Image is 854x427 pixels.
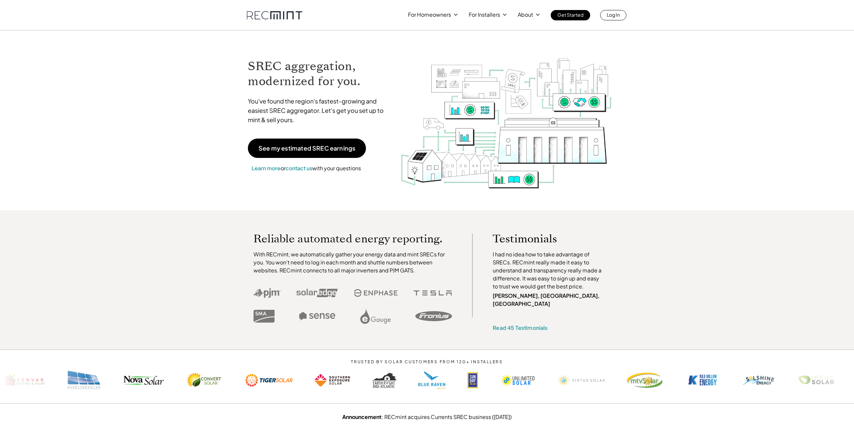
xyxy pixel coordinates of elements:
p: With RECmint, we automatically gather your energy data and mint SRECs for you. You won't need to ... [254,250,452,274]
a: Log In [600,10,626,20]
a: contact us [286,165,312,172]
a: Get Started [551,10,590,20]
p: I had no idea how to take advantage of SRECs. RECmint really made it easy to understand and trans... [493,250,605,290]
img: RECmint value cycle [400,40,613,190]
p: Get Started [557,10,583,19]
p: [PERSON_NAME], [GEOGRAPHIC_DATA], [GEOGRAPHIC_DATA] [493,292,605,308]
p: For Installers [469,10,500,19]
p: You've found the region's fastest-growing and easiest SREC aggregator. Let's get you set up to mi... [248,96,390,125]
a: Announcement: RECmint acquires Currents SREC business ([DATE]) [342,413,512,420]
a: Learn more [252,165,281,172]
p: TRUSTED BY SOLAR CUSTOMERS FROM 120+ INSTALLERS [331,360,523,364]
p: See my estimated SREC earnings [259,145,355,151]
p: Testimonials [493,234,592,244]
a: Read 45 Testimonials [493,324,547,331]
a: See my estimated SREC earnings [248,139,366,158]
p: About [518,10,533,19]
strong: Announcement [342,413,382,420]
p: Log In [607,10,620,19]
h1: SREC aggregation, modernized for you. [248,59,390,89]
p: Reliable automated energy reporting. [254,234,452,244]
p: For Homeowners [408,10,451,19]
p: or with your questions [248,164,365,173]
